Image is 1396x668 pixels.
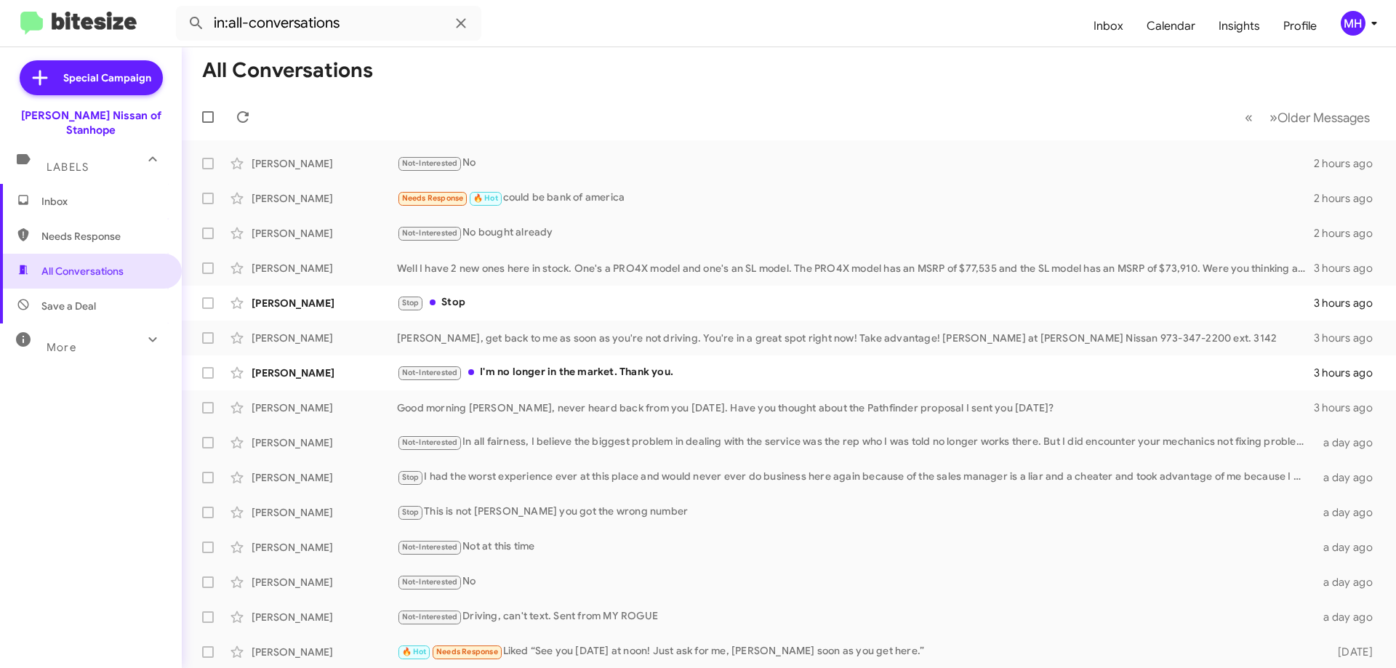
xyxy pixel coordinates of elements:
[397,155,1314,172] div: No
[252,401,397,415] div: [PERSON_NAME]
[402,612,458,621] span: Not-Interested
[1314,296,1384,310] div: 3 hours ago
[1315,645,1384,659] div: [DATE]
[402,158,458,168] span: Not-Interested
[397,469,1315,486] div: I had the worst experience ever at this place and would never ever do business here again because...
[402,438,458,447] span: Not-Interested
[402,298,420,307] span: Stop
[252,296,397,310] div: [PERSON_NAME]
[252,610,397,624] div: [PERSON_NAME]
[252,366,397,380] div: [PERSON_NAME]
[1315,575,1384,589] div: a day ago
[1082,5,1135,47] a: Inbox
[1207,5,1272,47] a: Insights
[1314,366,1384,380] div: 3 hours ago
[397,574,1315,590] div: No
[41,194,165,209] span: Inbox
[397,608,1315,625] div: Driving, can't text. Sent from MY ROGUE
[252,540,397,555] div: [PERSON_NAME]
[1277,110,1370,126] span: Older Messages
[1315,470,1384,485] div: a day ago
[397,504,1315,520] div: This is not [PERSON_NAME] you got the wrong number
[1328,11,1380,36] button: MH
[402,647,427,656] span: 🔥 Hot
[436,647,498,656] span: Needs Response
[402,472,420,482] span: Stop
[397,331,1314,345] div: [PERSON_NAME], get back to me as soon as you're not driving. You're in a great spot right now! Ta...
[473,193,498,203] span: 🔥 Hot
[176,6,481,41] input: Search
[1315,435,1384,450] div: a day ago
[252,226,397,241] div: [PERSON_NAME]
[1269,108,1277,126] span: »
[402,228,458,238] span: Not-Interested
[397,401,1314,415] div: Good morning [PERSON_NAME], never heard back from you [DATE]. Have you thought about the Pathfind...
[397,261,1314,275] div: Well I have 2 new ones here in stock. One's a PRO4X model and one's an SL model. The PRO4X model ...
[41,299,96,313] span: Save a Deal
[20,60,163,95] a: Special Campaign
[47,341,76,354] span: More
[397,643,1315,660] div: Liked “See you [DATE] at noon! Just ask for me, [PERSON_NAME] soon as you get here.”
[1236,102,1261,132] button: Previous
[252,575,397,589] div: [PERSON_NAME]
[397,539,1315,555] div: Not at this time
[1341,11,1365,36] div: MH
[1314,226,1384,241] div: 2 hours ago
[397,190,1314,206] div: could be bank of america
[1245,108,1253,126] span: «
[47,161,89,174] span: Labels
[1261,102,1379,132] button: Next
[397,434,1315,451] div: In all fairness, I believe the biggest problem in dealing with the service was the rep who I was ...
[252,156,397,171] div: [PERSON_NAME]
[1237,102,1379,132] nav: Page navigation example
[1314,156,1384,171] div: 2 hours ago
[397,364,1314,381] div: I'm no longer in the market. Thank you.
[41,264,124,278] span: All Conversations
[252,191,397,206] div: [PERSON_NAME]
[397,225,1314,241] div: No bought already
[1315,610,1384,624] div: a day ago
[41,229,165,244] span: Needs Response
[63,71,151,85] span: Special Campaign
[1314,191,1384,206] div: 2 hours ago
[1315,540,1384,555] div: a day ago
[252,261,397,275] div: [PERSON_NAME]
[397,294,1314,311] div: Stop
[252,331,397,345] div: [PERSON_NAME]
[1135,5,1207,47] a: Calendar
[1314,401,1384,415] div: 3 hours ago
[252,505,397,520] div: [PERSON_NAME]
[402,507,420,517] span: Stop
[1314,331,1384,345] div: 3 hours ago
[1314,261,1384,275] div: 3 hours ago
[252,645,397,659] div: [PERSON_NAME]
[402,368,458,377] span: Not-Interested
[252,435,397,450] div: [PERSON_NAME]
[402,542,458,552] span: Not-Interested
[402,577,458,587] span: Not-Interested
[402,193,464,203] span: Needs Response
[252,470,397,485] div: [PERSON_NAME]
[1315,505,1384,520] div: a day ago
[202,59,373,82] h1: All Conversations
[1272,5,1328,47] a: Profile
